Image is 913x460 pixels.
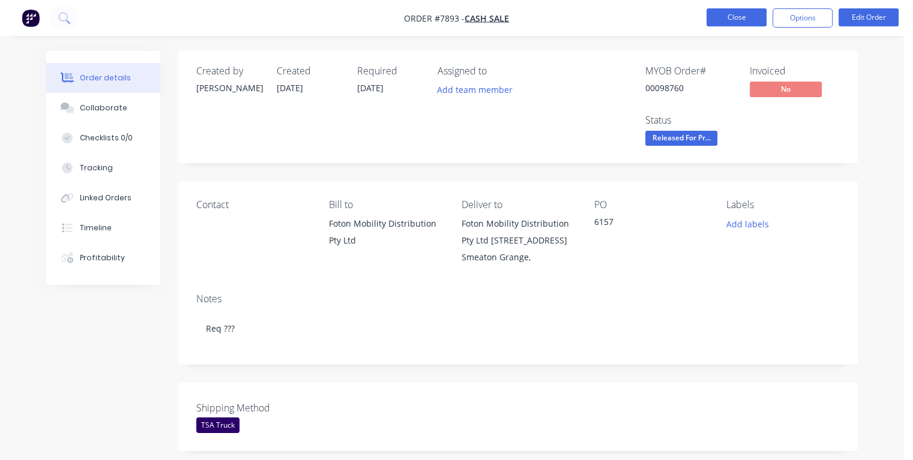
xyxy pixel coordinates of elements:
[726,199,840,211] div: Labels
[80,163,113,173] div: Tracking
[839,8,899,26] button: Edit Order
[645,65,735,77] div: MYOB Order #
[196,401,346,415] label: Shipping Method
[46,153,160,183] button: Tracking
[462,215,575,266] div: Foton Mobility Distribution Pty Ltd [STREET_ADDRESS]Smeaton Grange,
[465,13,509,24] a: Cash Sale
[404,13,465,24] span: Order #7893 -
[462,215,575,249] div: Foton Mobility Distribution Pty Ltd [STREET_ADDRESS]
[196,82,262,94] div: [PERSON_NAME]
[438,82,519,98] button: Add team member
[80,252,125,263] div: Profitability
[80,133,133,143] div: Checklists 0/0
[80,223,112,233] div: Timeline
[594,199,707,211] div: PO
[196,65,262,77] div: Created by
[707,8,767,26] button: Close
[46,213,160,243] button: Timeline
[438,65,558,77] div: Assigned to
[329,215,442,254] div: Foton Mobility Distribution Pty Ltd
[720,215,775,231] button: Add labels
[645,131,717,146] span: Released For Pr...
[645,131,717,149] button: Released For Pr...
[594,215,707,232] div: 6157
[80,193,131,203] div: Linked Orders
[357,82,384,94] span: [DATE]
[645,82,735,94] div: 00098760
[750,82,822,97] span: No
[46,243,160,273] button: Profitability
[277,65,343,77] div: Created
[80,103,127,113] div: Collaborate
[773,8,833,28] button: Options
[196,199,310,211] div: Contact
[357,65,423,77] div: Required
[329,215,442,249] div: Foton Mobility Distribution Pty Ltd
[46,93,160,123] button: Collaborate
[46,63,160,93] button: Order details
[80,73,131,83] div: Order details
[46,183,160,213] button: Linked Orders
[277,82,303,94] span: [DATE]
[46,123,160,153] button: Checklists 0/0
[462,249,575,266] div: Smeaton Grange,
[645,115,735,126] div: Status
[196,310,840,347] div: Req ???
[431,82,519,98] button: Add team member
[196,417,240,433] div: TSA Truck
[329,199,442,211] div: Bill to
[462,199,575,211] div: Deliver to
[750,65,840,77] div: Invoiced
[22,9,40,27] img: Factory
[196,293,840,305] div: Notes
